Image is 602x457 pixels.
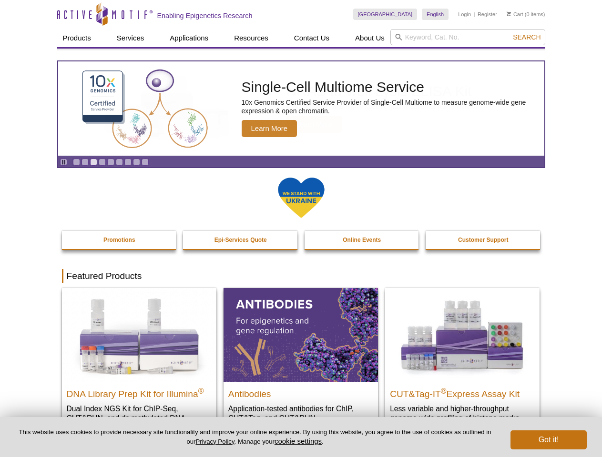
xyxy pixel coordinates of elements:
[510,33,543,41] button: Search
[142,159,149,166] a: Go to slide 9
[390,385,535,399] h2: CUT&Tag-IT Express Assay Kit
[426,231,541,249] a: Customer Support
[422,9,449,20] a: English
[58,61,544,156] article: Single-Cell Multiome Service
[478,11,497,18] a: Register
[58,61,544,156] a: Single-Cell Multiome Service Single-Cell Multiome Service 10x Genomics Certified Service Provider...
[353,9,418,20] a: [GEOGRAPHIC_DATA]
[82,159,89,166] a: Go to slide 2
[242,80,540,94] h2: Single-Cell Multiome Service
[441,387,447,395] sup: ®
[242,98,540,115] p: 10x Genomics Certified Service Provider of Single-Cell Multiome to measure genome-wide gene expre...
[510,430,587,449] button: Got it!
[228,385,373,399] h2: Antibodies
[224,288,378,432] a: All Antibodies Antibodies Application-tested antibodies for ChIP, CUT&Tag, and CUT&RUN.
[507,9,545,20] li: (0 items)
[343,237,381,243] strong: Online Events
[507,11,523,18] a: Cart
[349,29,390,47] a: About Us
[390,29,545,45] input: Keyword, Cat. No.
[133,159,140,166] a: Go to slide 8
[288,29,335,47] a: Contact Us
[62,269,541,283] h2: Featured Products
[458,237,508,243] strong: Customer Support
[390,404,535,423] p: Less variable and higher-throughput genome-wide profiling of histone marks​.
[513,33,541,41] span: Search
[62,288,216,381] img: DNA Library Prep Kit for Illumina
[228,404,373,423] p: Application-tested antibodies for ChIP, CUT&Tag, and CUT&RUN.
[458,11,471,18] a: Login
[195,438,234,445] a: Privacy Policy
[242,120,297,137] span: Learn More
[228,29,274,47] a: Resources
[67,385,212,399] h2: DNA Library Prep Kit for Illumina
[15,428,495,446] p: This website uses cookies to provide necessary site functionality and improve your online experie...
[164,29,214,47] a: Applications
[107,159,114,166] a: Go to slide 5
[385,288,540,381] img: CUT&Tag-IT® Express Assay Kit
[62,288,216,442] a: DNA Library Prep Kit for Illumina DNA Library Prep Kit for Illumina® Dual Index NGS Kit for ChIP-...
[385,288,540,432] a: CUT&Tag-IT® Express Assay Kit CUT&Tag-IT®Express Assay Kit Less variable and higher-throughput ge...
[124,159,132,166] a: Go to slide 7
[62,231,177,249] a: Promotions
[57,29,97,47] a: Products
[277,177,325,219] img: We Stand With Ukraine
[60,159,67,166] a: Toggle autoplay
[99,159,106,166] a: Go to slide 4
[111,29,150,47] a: Services
[90,159,97,166] a: Go to slide 3
[474,9,475,20] li: |
[275,437,322,445] button: cookie settings
[214,237,267,243] strong: Epi-Services Quote
[198,387,204,395] sup: ®
[183,231,298,249] a: Epi-Services Quote
[305,231,420,249] a: Online Events
[103,237,135,243] strong: Promotions
[73,159,80,166] a: Go to slide 1
[73,65,216,152] img: Single-Cell Multiome Service
[67,404,212,433] p: Dual Index NGS Kit for ChIP-Seq, CUT&RUN, and ds methylated DNA assays.
[224,288,378,381] img: All Antibodies
[157,11,253,20] h2: Enabling Epigenetics Research
[507,11,511,16] img: Your Cart
[116,159,123,166] a: Go to slide 6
